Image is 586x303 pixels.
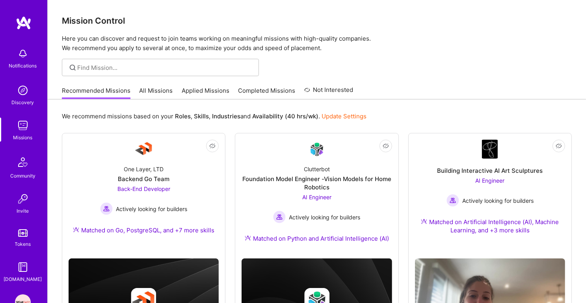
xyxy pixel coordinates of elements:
[175,112,191,120] b: Roles
[15,191,31,207] img: Invite
[415,218,565,234] div: Matched on Artificial Intelligence (AI), Machine Learning, and +3 more skills
[15,82,31,98] img: discovery
[124,165,164,173] div: One Layer, LTD
[212,112,240,120] b: Industries
[134,140,153,159] img: Company Logo
[238,86,296,99] a: Completed Missions
[9,62,37,70] div: Notifications
[304,165,330,173] div: Clutterbot
[302,194,331,200] span: AI Engineer
[252,112,318,120] b: Availability (40 hrs/wk)
[13,153,32,172] img: Community
[289,213,360,221] span: Actively looking for builders
[78,64,253,72] input: Find Mission...
[209,143,216,149] i: icon EyeClosed
[69,140,219,244] a: Company LogoOne Layer, LTDBackend Go TeamBack-End Developer Actively looking for buildersActively...
[18,229,28,237] img: tokens
[16,16,32,30] img: logo
[475,177,504,184] span: AI Engineer
[100,202,113,215] img: Actively looking for builders
[273,211,286,223] img: Actively looking for builders
[68,63,77,72] i: icon SearchGrey
[556,143,562,149] i: icon EyeClosed
[62,34,572,53] p: Here you can discover and request to join teams working on meaningful missions with high-quality ...
[140,86,173,99] a: All Missions
[242,140,392,252] a: Company LogoClutterbotFoundation Model Engineer -Vision Models for Home RoboticsAI Engineer Activ...
[62,112,366,120] p: We recommend missions based on your , , and .
[15,46,31,62] img: bell
[62,86,130,99] a: Recommended Missions
[12,98,34,107] div: Discovery
[421,218,427,224] img: Ateam Purple Icon
[4,275,42,283] div: [DOMAIN_NAME]
[13,133,33,142] div: Missions
[15,240,31,248] div: Tokens
[15,259,31,275] img: guide book
[446,194,459,207] img: Actively looking for builders
[15,118,31,133] img: teamwork
[73,226,214,234] div: Matched on Go, PostgreSQL, and +7 more skills
[462,196,534,205] span: Actively looking for builders
[62,16,572,26] h3: Mission Control
[116,205,187,213] span: Actively looking for builders
[118,175,169,183] div: Backend Go Team
[73,226,79,233] img: Ateam Purple Icon
[245,234,389,243] div: Matched on Python and Artificial Intelligence (AI)
[307,140,326,159] img: Company Logo
[117,185,170,192] span: Back-End Developer
[242,175,392,191] div: Foundation Model Engineer -Vision Models for Home Robotics
[194,112,209,120] b: Skills
[437,166,543,175] div: Building Interactive AI Art Sculptures
[17,207,29,215] div: Invite
[482,140,498,159] img: Company Logo
[10,172,35,180] div: Community
[415,140,565,252] a: Company LogoBuilding Interactive AI Art SculpturesAI Engineer Actively looking for buildersActive...
[322,112,366,120] a: Update Settings
[245,235,251,241] img: Ateam Purple Icon
[182,86,229,99] a: Applied Missions
[304,85,353,99] a: Not Interested
[383,143,389,149] i: icon EyeClosed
